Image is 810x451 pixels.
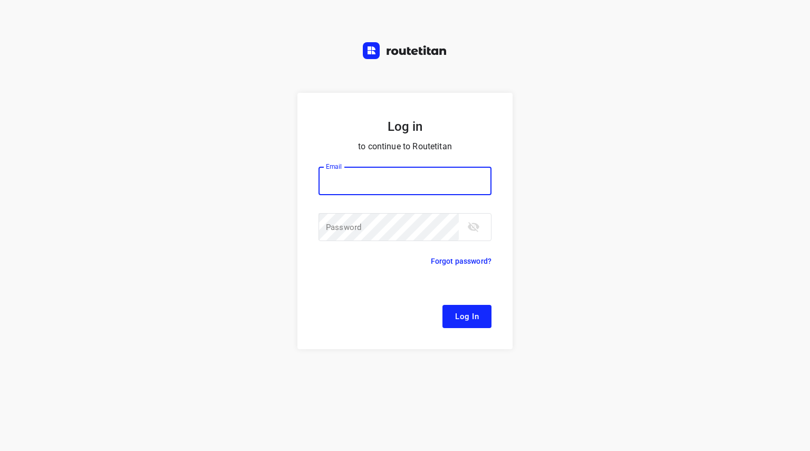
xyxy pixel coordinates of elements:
[463,216,484,237] button: toggle password visibility
[455,310,479,323] span: Log In
[319,118,491,135] h5: Log in
[363,42,447,59] img: Routetitan
[319,139,491,154] p: to continue to Routetitan
[431,255,491,267] p: Forgot password?
[442,305,491,328] button: Log In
